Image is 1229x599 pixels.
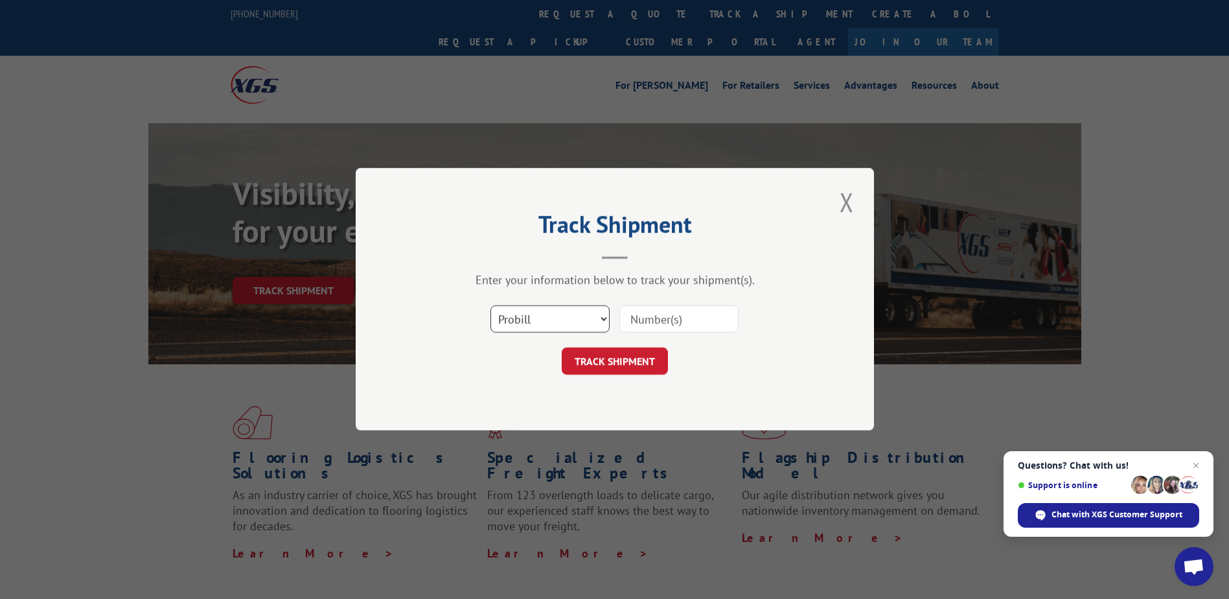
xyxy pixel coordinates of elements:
button: TRACK SHIPMENT [562,348,668,375]
h2: Track Shipment [420,215,809,240]
input: Number(s) [619,306,739,333]
a: Open chat [1175,547,1213,586]
button: Close modal [836,184,858,220]
span: Questions? Chat with us! [1018,460,1199,471]
span: Chat with XGS Customer Support [1051,509,1182,521]
span: Chat with XGS Customer Support [1018,503,1199,528]
span: Support is online [1018,480,1127,490]
div: Enter your information below to track your shipment(s). [420,273,809,288]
